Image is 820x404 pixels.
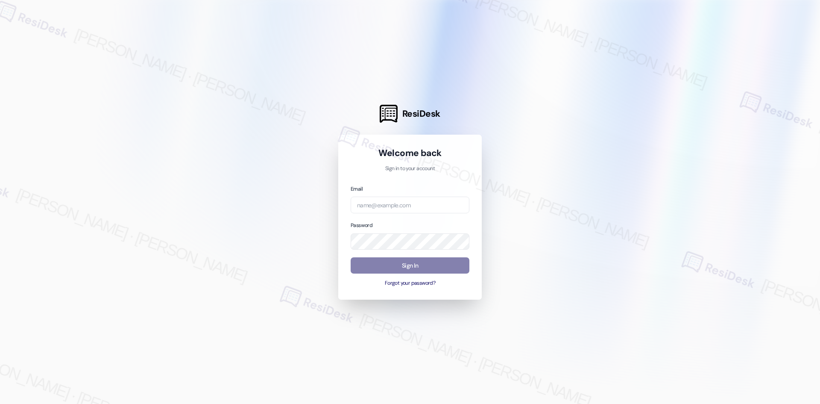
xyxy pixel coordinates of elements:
[351,147,469,159] h1: Welcome back
[351,197,469,213] input: name@example.com
[351,280,469,287] button: Forgot your password?
[351,257,469,274] button: Sign In
[351,186,363,192] label: Email
[380,105,398,123] img: ResiDesk Logo
[402,108,440,120] span: ResiDesk
[351,222,372,229] label: Password
[351,165,469,173] p: Sign in to your account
